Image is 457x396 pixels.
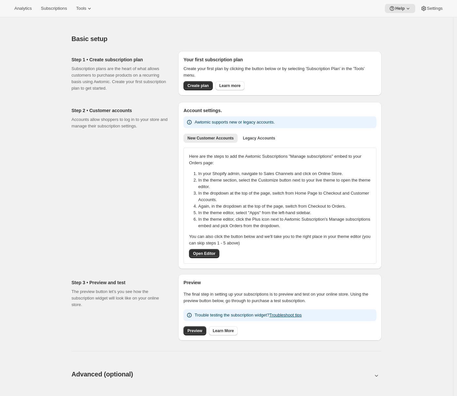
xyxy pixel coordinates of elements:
[417,4,447,13] button: Settings
[71,279,168,286] h2: Step 3 • Preview and test
[183,326,206,335] a: Preview
[71,288,168,308] p: The preview button let’s you see how the subscription widget will look like on your online store.
[71,56,168,63] h2: Step 1 • Create subscription plan
[71,107,168,114] h2: Step 2 • Customer accounts
[187,83,209,88] span: Create plan
[195,312,302,318] p: Trouble testing the subscription widget?
[183,134,238,143] button: New Customer Accounts
[189,249,219,258] button: Open Editor
[198,216,375,229] li: In the theme editor, click the Plus icon next to Awtomic Subscription's Manage subscriptions embe...
[71,66,168,92] p: Subscription plans are the heart of what allows customers to purchase products on a recurring bas...
[71,371,133,378] span: Advanced (optional)
[239,134,279,143] button: Legacy Accounts
[198,210,375,216] li: In the theme editor, select "Apps" from the left-hand sidebar.
[219,83,241,88] span: Learn more
[10,4,36,13] button: Analytics
[187,136,234,141] span: New Customer Accounts
[193,251,215,256] span: Open Editor
[71,116,168,129] p: Accounts allow shoppers to log in to your store and manage their subscription settings.
[189,233,371,246] p: You can also click the button below and we'll take you to the right place in your theme editor (y...
[37,4,71,13] button: Subscriptions
[213,328,234,333] span: Learn More
[269,313,302,317] a: Troubleshoot tips
[198,177,375,190] li: In the theme section, select the Customize button next to your live theme to open the theme editor.
[198,170,375,177] li: In your Shopify admin, navigate to Sales Channels and click on Online Store.
[187,328,202,333] span: Preview
[183,56,376,63] h2: Your first subscription plan
[183,107,376,114] h2: Account settings.
[41,6,67,11] span: Subscriptions
[427,6,443,11] span: Settings
[385,4,415,13] button: Help
[76,6,86,11] span: Tools
[183,291,376,304] p: The final step in setting up your subscriptions is to preview and test on your online store. Usin...
[71,35,107,42] span: Basic setup
[243,136,275,141] span: Legacy Accounts
[215,81,244,90] a: Learn more
[183,66,376,79] p: Create your first plan by clicking the button below or by selecting 'Subscription Plan' in the 'T...
[14,6,32,11] span: Analytics
[183,279,376,286] h2: Preview
[195,119,275,125] p: Awtomic supports new or legacy accounts.
[198,190,375,203] li: In the dropdown at the top of the page, switch from Home Page to Checkout and Customer Accounts.
[198,203,375,210] li: Again, in the dropdown at the top of the page, switch from Checkout to Orders.
[395,6,405,11] span: Help
[72,4,97,13] button: Tools
[189,153,371,166] p: Here are the steps to add the Awtomic Subscriptions "Manage subscriptions" embed to your Orders p...
[209,326,238,335] a: Learn More
[183,81,213,90] button: Create plan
